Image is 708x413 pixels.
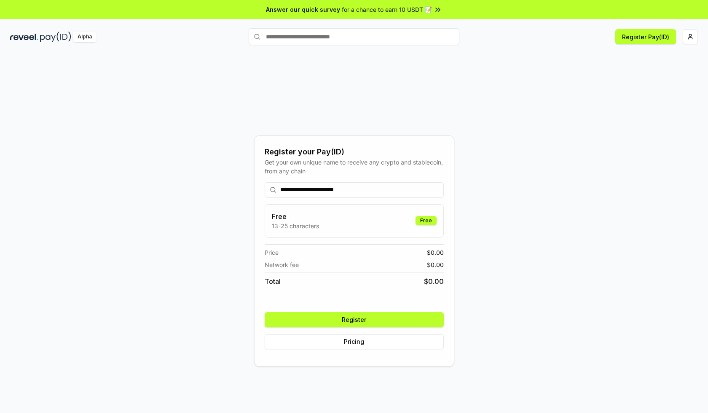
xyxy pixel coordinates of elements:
div: Alpha [73,32,97,42]
div: Get your own unique name to receive any crypto and stablecoin, from any chain [265,158,444,175]
span: Answer our quick survey [266,5,340,14]
h3: Free [272,211,319,221]
p: 13-25 characters [272,221,319,230]
button: Register Pay(ID) [615,29,676,44]
span: Total [265,276,281,286]
img: pay_id [40,32,71,42]
span: for a chance to earn 10 USDT 📝 [342,5,432,14]
span: $ 0.00 [427,260,444,269]
span: $ 0.00 [427,248,444,257]
div: Register your Pay(ID) [265,146,444,158]
div: Free [416,216,437,225]
img: reveel_dark [10,32,38,42]
button: Pricing [265,334,444,349]
span: Network fee [265,260,299,269]
span: $ 0.00 [424,276,444,286]
span: Price [265,248,279,257]
button: Register [265,312,444,327]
